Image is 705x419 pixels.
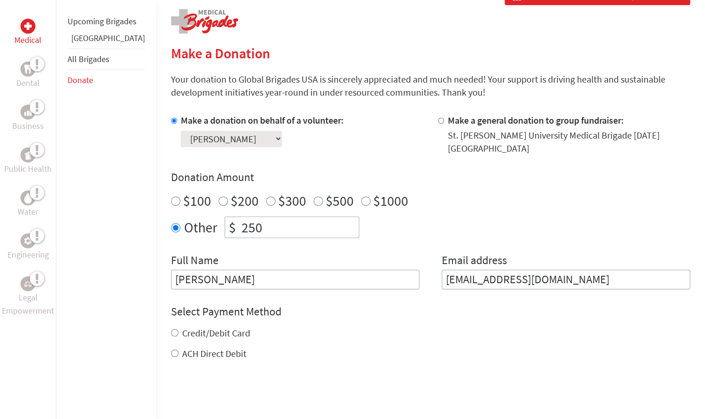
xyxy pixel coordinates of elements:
label: $1000 [373,192,408,209]
img: Public Health [24,150,32,160]
label: Email address [442,253,507,270]
img: logo-medical.png [171,9,238,34]
p: Water [18,205,38,218]
li: All Brigades [68,49,145,70]
a: Legal EmpowermentLegal Empowerment [2,276,54,317]
input: Enter Full Name [171,270,419,289]
label: $200 [231,192,259,209]
label: $100 [183,192,211,209]
h4: Donation Amount [171,170,690,185]
a: EngineeringEngineering [7,233,49,261]
p: Engineering [7,248,49,261]
li: Upcoming Brigades [68,11,145,32]
a: Donate [68,75,93,85]
a: Public HealthPublic Health [4,147,52,175]
p: Legal Empowerment [2,291,54,317]
label: Make a donation on behalf of a volunteer: [181,114,344,126]
img: Legal Empowerment [24,281,32,286]
div: $ [225,217,240,237]
p: Business [12,119,44,133]
a: All Brigades [68,54,110,64]
label: ACH Direct Debit [182,348,246,359]
img: Water [24,192,32,203]
a: MedicalMedical [14,19,41,47]
label: Credit/Debit Card [182,327,250,339]
p: Your donation to Global Brigades USA is sincerely appreciated and much needed! Your support is dr... [171,73,690,99]
div: Engineering [21,233,35,248]
input: Enter Amount [240,217,359,237]
a: [GEOGRAPHIC_DATA] [71,33,145,43]
img: Business [24,108,32,116]
a: DentalDental [16,62,40,90]
li: Panama [68,32,145,49]
p: Public Health [4,162,52,175]
label: $500 [326,192,354,209]
div: Dental [21,62,35,77]
li: Donate [68,70,145,91]
div: Legal Empowerment [21,276,35,291]
h2: Make a Donation [171,45,690,62]
label: Other [184,216,217,238]
div: Medical [21,19,35,34]
a: WaterWater [18,190,38,218]
iframe: reCAPTCHA [171,379,313,415]
img: Medical [24,22,32,30]
a: Upcoming Brigades [68,16,137,27]
label: Make a general donation to group fundraiser: [448,114,624,126]
p: Medical [14,34,41,47]
label: $300 [278,192,306,209]
img: Dental [24,64,32,73]
img: Engineering [24,237,32,244]
div: Public Health [21,147,35,162]
label: Full Name [171,253,219,270]
div: Water [21,190,35,205]
div: St. [PERSON_NAME] University Medical Brigade [DATE] [GEOGRAPHIC_DATA] [448,129,690,155]
h4: Select Payment Method [171,304,690,319]
input: Your Email [442,270,690,289]
a: BusinessBusiness [12,105,44,133]
p: Dental [16,77,40,90]
div: Business [21,105,35,119]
